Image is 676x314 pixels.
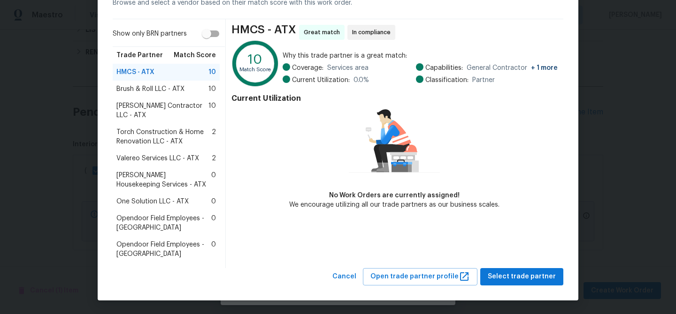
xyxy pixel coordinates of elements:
[352,28,394,37] span: In compliance
[289,191,499,200] div: No Work Orders are currently assigned!
[531,65,558,71] span: + 1 more
[370,271,470,283] span: Open trade partner profile
[425,75,469,85] span: Classification:
[116,101,208,120] span: [PERSON_NAME] Contractor LLC - ATX
[283,51,558,60] span: Why this trade partner is a great match:
[211,240,216,259] span: 0
[212,127,216,146] span: 2
[208,101,216,120] span: 10
[231,25,296,40] span: HMCS - ATX
[239,67,271,72] text: Match Score
[231,94,558,103] h4: Current Utilization
[116,84,184,94] span: Brush & Roll LLC - ATX
[292,75,350,85] span: Current Utilization:
[116,214,211,232] span: Opendoor Field Employees - [GEOGRAPHIC_DATA]
[472,75,495,85] span: Partner
[425,63,463,73] span: Capabilities:
[289,200,499,209] div: We encourage utilizing all our trade partners as our business scales.
[488,271,556,283] span: Select trade partner
[208,67,216,77] span: 10
[116,51,163,60] span: Trade Partner
[116,67,154,77] span: HMCS - ATX
[174,51,216,60] span: Match Score
[353,75,369,85] span: 0.0 %
[116,127,212,146] span: Torch Construction & Home Renovation LLC - ATX
[304,28,344,37] span: Great match
[329,268,360,285] button: Cancel
[363,268,477,285] button: Open trade partner profile
[292,63,323,73] span: Coverage:
[332,271,356,283] span: Cancel
[116,197,189,206] span: One Solution LLC - ATX
[211,214,216,232] span: 0
[116,154,199,163] span: Valereo Services LLC - ATX
[480,268,563,285] button: Select trade partner
[248,53,262,66] text: 10
[116,240,211,259] span: Opendoor Field Employees - [GEOGRAPHIC_DATA]
[211,171,216,189] span: 0
[467,63,558,73] span: General Contractor
[208,84,216,94] span: 10
[113,29,187,39] span: Show only BRN partners
[327,63,369,73] span: Services area
[212,154,216,163] span: 2
[211,197,216,206] span: 0
[116,171,211,189] span: [PERSON_NAME] Housekeeping Services - ATX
